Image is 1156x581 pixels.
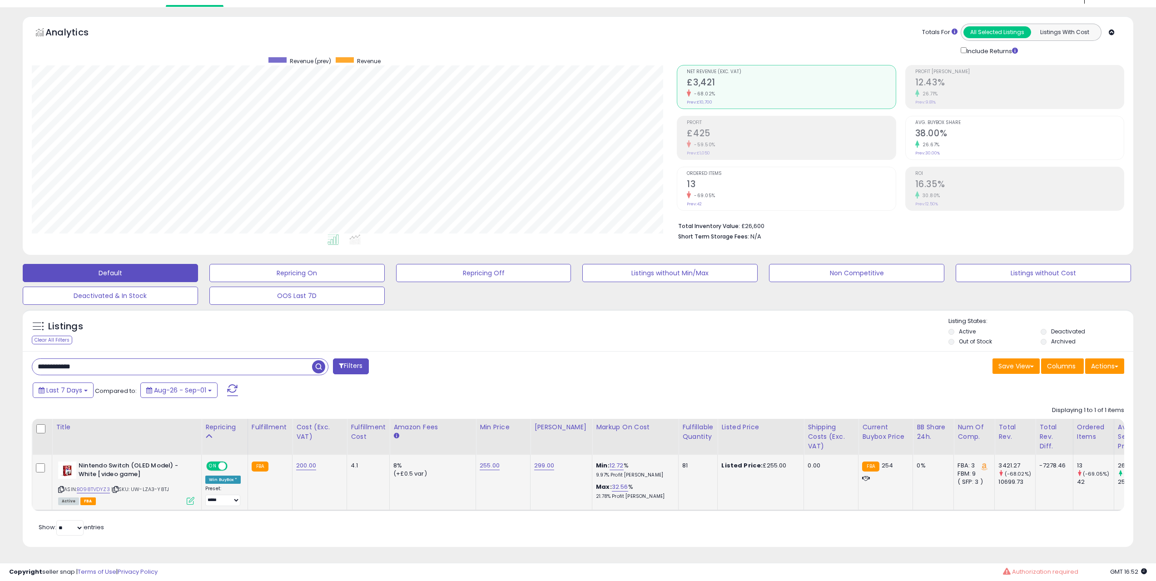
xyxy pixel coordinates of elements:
[226,462,241,470] span: OFF
[596,461,610,470] b: Min:
[959,328,976,335] label: Active
[209,264,385,282] button: Repricing On
[1124,470,1140,477] small: (3.3%)
[48,320,83,333] h5: Listings
[393,462,469,470] div: 8%
[687,171,895,176] span: Ordered Items
[998,478,1035,486] div: 10699.73
[393,432,399,440] small: Amazon Fees.
[959,338,992,345] label: Out of Stock
[118,567,158,576] a: Privacy Policy
[596,482,612,491] b: Max:
[1077,462,1114,470] div: 13
[915,179,1124,191] h2: 16.35%
[1012,567,1078,576] span: Authorization required
[534,422,588,432] div: [PERSON_NAME]
[808,462,851,470] div: 0.00
[296,422,343,442] div: Cost (Exc. VAT)
[45,26,106,41] h5: Analytics
[915,201,938,207] small: Prev: 12.50%
[78,567,116,576] a: Terms of Use
[393,470,469,478] div: (+£0.5 var)
[333,358,368,374] button: Filters
[1083,470,1109,477] small: (-69.05%)
[1051,328,1085,335] label: Deactivated
[56,422,198,432] div: Title
[77,486,110,493] a: B098TVDYZ3
[915,128,1124,140] h2: 38.00%
[915,120,1124,125] span: Avg. Buybox Share
[948,317,1133,326] p: Listing States:
[915,171,1124,176] span: ROI
[691,90,715,97] small: -68.02%
[80,497,96,505] span: FBA
[1005,470,1031,477] small: (-68.02%)
[39,523,104,531] span: Show: entries
[1077,478,1114,486] div: 42
[1039,462,1066,470] div: -7278.46
[596,462,671,478] div: %
[612,482,628,492] a: 32.56
[1052,406,1124,415] div: Displaying 1 to 1 of 1 items
[917,422,950,442] div: BB Share 24h.
[998,462,1035,470] div: 3421.27
[207,462,218,470] span: ON
[290,57,331,65] span: Revenue (prev)
[915,150,940,156] small: Prev: 30.00%
[480,461,500,470] a: 255.00
[1085,358,1124,374] button: Actions
[252,422,288,432] div: Fulfillment
[58,462,76,479] img: 31YjBzlaQrL._SL40_.jpg
[862,422,909,442] div: Current Buybox Price
[1118,478,1155,486] div: 254.76
[296,461,316,470] a: 200.00
[915,77,1124,89] h2: 12.43%
[9,568,158,576] div: seller snap | |
[1051,338,1076,345] label: Archived
[9,567,42,576] strong: Copyright
[596,493,671,500] p: 21.78% Profit [PERSON_NAME]
[682,462,710,470] div: 81
[32,336,72,344] div: Clear All Filters
[678,222,740,230] b: Total Inventory Value:
[919,90,938,97] small: 26.71%
[721,461,763,470] b: Listed Price:
[992,358,1040,374] button: Save View
[882,461,893,470] span: 254
[79,462,189,481] b: Nintendo Switch (OLED Model) - White [video game]
[750,232,761,241] span: N/A
[1110,567,1147,576] span: 2025-09-10 16:52 GMT
[351,422,386,442] div: Fulfillment Cost
[958,462,987,470] div: FBA: 3
[610,461,624,470] a: 12.72
[205,476,241,484] div: Win BuyBox *
[958,478,987,486] div: ( SFP: 3 )
[678,220,1117,231] li: £26,600
[687,128,895,140] h2: £425
[687,70,895,74] span: Net Revenue (Exc. VAT)
[1031,26,1098,38] button: Listings With Cost
[958,470,987,478] div: FBM: 9
[915,70,1124,74] span: Profit [PERSON_NAME]
[808,422,854,451] div: Shipping Costs (Exc. VAT)
[23,287,198,305] button: Deactivated & In Stock
[592,419,679,455] th: The percentage added to the cost of goods (COGS) that forms the calculator for Min & Max prices.
[687,120,895,125] span: Profit
[252,462,268,472] small: FBA
[1041,358,1084,374] button: Columns
[678,233,749,240] b: Short Term Storage Fees:
[111,486,169,493] span: | SKU: UW-LZA3-Y8TJ
[691,141,715,148] small: -59.50%
[534,461,554,470] a: 299.00
[46,386,82,395] span: Last 7 Days
[958,422,991,442] div: Num of Comp.
[687,99,712,105] small: Prev: £10,700
[954,45,1029,56] div: Include Returns
[956,264,1131,282] button: Listings without Cost
[687,150,710,156] small: Prev: £1,050
[582,264,758,282] button: Listings without Min/Max
[919,192,940,199] small: 30.80%
[23,264,198,282] button: Default
[1118,462,1155,470] div: 263.17
[687,179,895,191] h2: 13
